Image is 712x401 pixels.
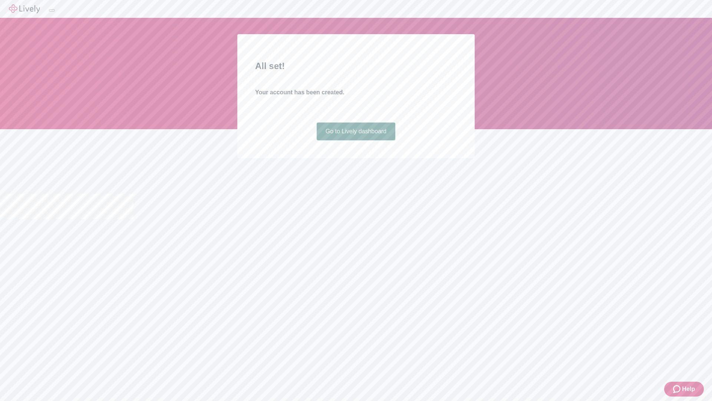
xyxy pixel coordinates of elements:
[255,59,457,73] h2: All set!
[49,9,55,12] button: Log out
[673,385,682,394] svg: Zendesk support icon
[9,4,40,13] img: Lively
[317,123,396,140] a: Go to Lively dashboard
[682,385,695,394] span: Help
[664,382,704,397] button: Zendesk support iconHelp
[255,88,457,97] h4: Your account has been created.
